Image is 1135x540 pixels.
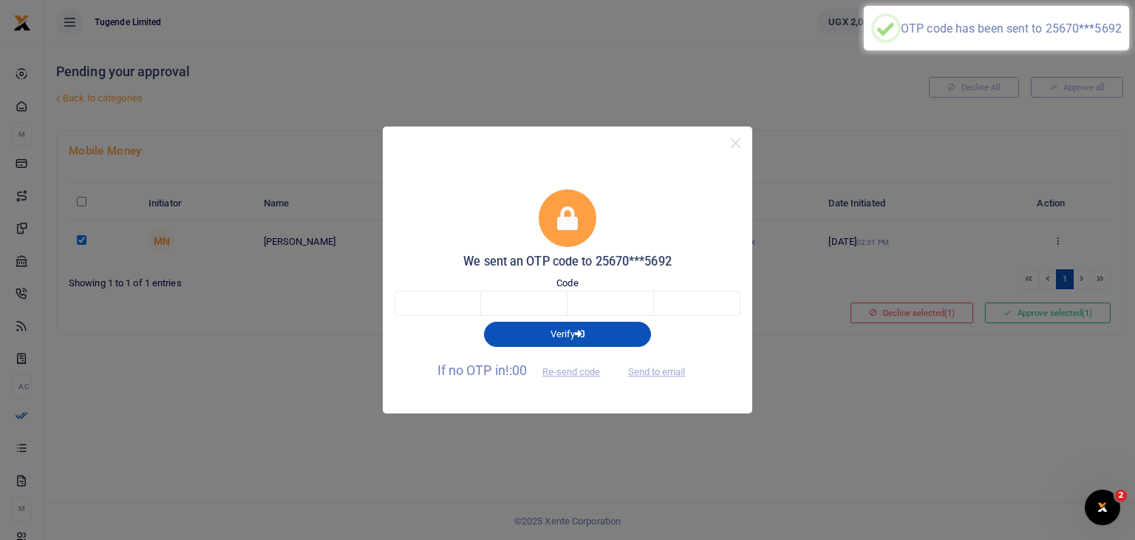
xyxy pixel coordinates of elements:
div: OTP code has been sent to 25670***5692 [901,21,1122,36]
span: 2 [1115,490,1127,502]
label: Code [556,276,578,291]
h5: We sent an OTP code to 25670***5692 [395,254,740,269]
button: Verify [484,322,651,347]
iframe: Intercom live chat [1085,490,1120,525]
button: Close [725,132,746,154]
span: !:00 [505,362,527,378]
span: If no OTP in [437,362,613,378]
